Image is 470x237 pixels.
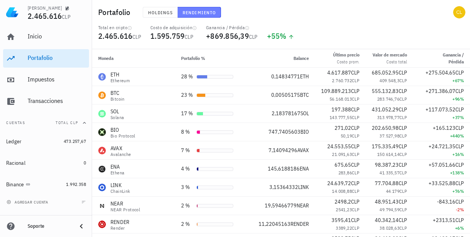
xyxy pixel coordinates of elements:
[372,88,399,94] span: 555.132,83
[298,184,309,191] span: LINK
[433,217,455,224] span: +2313,51
[110,163,124,171] div: ENA
[272,110,300,117] span: 2,18378167
[377,151,399,157] span: 150.614,14
[455,88,464,94] span: CLP
[185,33,193,40] span: CLP
[460,225,464,231] span: %
[372,143,399,150] span: 175.335,49
[28,97,86,104] div: Transacciones
[352,114,360,120] span: CLP
[333,51,360,58] div: Último precio
[453,6,465,18] div: avatar
[300,91,309,98] span: BTC
[375,198,399,205] span: 48.951,43
[429,161,455,168] span: +57.051,66
[455,217,464,224] span: CLP
[8,200,48,205] span: agregar cuenta
[175,49,239,68] th: Portafolio %: Sin ordenar. Pulse para ordenar de forma ascendente.
[372,106,399,113] span: 431.052,29
[110,226,130,230] div: Render
[3,114,89,132] button: CuentasTotal CLP
[460,188,464,194] span: %
[399,207,407,212] span: CLP
[375,161,399,168] span: 98.387,23
[351,88,360,94] span: CLP
[330,114,352,120] span: 143.777,55
[332,188,352,194] span: 14.008,88
[321,88,351,94] span: 109.889.213
[300,128,309,135] span: BIO
[56,120,78,125] span: Total CLP
[372,124,399,131] span: 202.650,98
[28,54,86,61] div: Portafolio
[399,143,407,150] span: CLP
[110,71,130,78] div: ETH
[267,32,294,40] div: +55
[425,106,455,113] span: +117.073,52
[460,151,464,157] span: %
[377,114,399,120] span: 313.978,77
[110,144,131,152] div: AVAX
[110,200,140,207] div: NEAR
[98,147,106,154] div: AVAX-icon
[352,225,360,231] span: CLP
[269,184,298,191] span: 3,15364332
[110,152,131,157] div: Avalanche
[6,160,25,166] div: Racional
[300,73,309,80] span: ETH
[419,187,464,195] div: +76
[455,69,464,76] span: CLP
[335,124,351,131] span: 271,02
[379,78,399,83] span: 409.548,3
[265,202,297,209] span: 19,59466779
[28,5,62,11] div: [PERSON_NAME]
[110,171,124,175] div: Ethena
[294,55,309,61] span: Balance
[84,160,86,166] span: 0
[98,31,132,41] span: 2.465.616
[3,71,89,89] a: Impuestos
[110,78,130,83] div: Ethereum
[399,225,407,231] span: CLP
[419,114,464,121] div: +37
[181,146,193,154] div: 7 %
[419,77,464,85] div: +67
[425,88,455,94] span: +271.386,07
[460,96,464,102] span: %
[460,207,464,212] span: %
[351,124,360,131] span: CLP
[28,223,71,229] div: Soporte
[110,207,140,212] div: NEAR Protocol
[455,106,464,113] span: CLP
[455,124,464,131] span: CLP
[399,198,407,205] span: CLP
[399,180,407,187] span: CLP
[181,73,193,81] div: 28 %
[379,133,399,139] span: 37.527,98
[399,151,407,157] span: CLP
[268,165,300,172] span: 145,6188186
[351,69,360,76] span: CLP
[419,132,464,140] div: +440
[399,96,407,102] span: CLP
[62,13,71,20] span: CLP
[271,91,300,98] span: 0,00505175
[335,161,351,168] span: 675,65
[3,92,89,111] a: Transacciones
[181,109,193,118] div: 17 %
[351,143,360,150] span: CLP
[331,106,351,113] span: 197.388
[455,161,464,168] span: CLP
[92,49,175,68] th: Moneda
[269,128,300,135] span: 747,7405603
[132,33,141,40] span: CLP
[332,151,352,157] span: 21.091,63
[352,78,360,83] span: CLP
[64,138,86,144] span: 473.257,67
[110,97,125,101] div: Bitcoin
[419,95,464,103] div: +96
[300,165,309,172] span: ENA
[3,132,89,151] a: Ledger 473.257,67
[178,7,221,18] button: Rendimiento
